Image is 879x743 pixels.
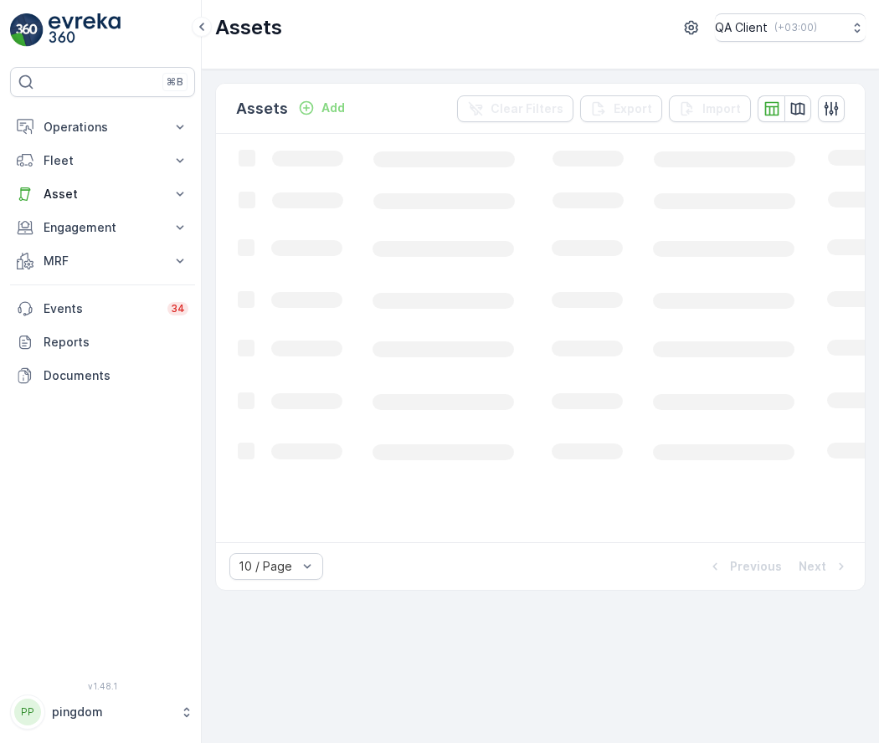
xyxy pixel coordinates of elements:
[167,75,183,89] p: ⌘B
[44,300,157,317] p: Events
[10,681,195,691] span: v 1.48.1
[10,13,44,47] img: logo
[614,100,652,117] p: Export
[44,367,188,384] p: Documents
[236,97,288,120] p: Assets
[321,100,345,116] p: Add
[580,95,662,122] button: Export
[715,19,768,36] p: QA Client
[10,292,195,325] a: Events34
[491,100,563,117] p: Clear Filters
[44,119,162,136] p: Operations
[10,211,195,244] button: Engagement
[730,558,782,575] p: Previous
[705,556,784,576] button: Previous
[10,144,195,177] button: Fleet
[52,704,172,720] p: pingdom
[669,95,751,122] button: Import
[171,302,185,315] p: 34
[10,177,195,211] button: Asset
[44,253,162,269] p: MRF
[215,14,282,41] p: Assets
[10,694,195,730] button: PPpingdom
[291,98,352,118] button: Add
[774,21,817,34] p: ( +03:00 )
[799,558,826,575] p: Next
[44,152,162,169] p: Fleet
[44,219,162,236] p: Engagement
[14,699,41,725] div: PP
[457,95,573,122] button: Clear Filters
[10,244,195,278] button: MRF
[44,334,188,351] p: Reports
[10,110,195,144] button: Operations
[797,556,851,576] button: Next
[702,100,741,117] p: Import
[10,359,195,392] a: Documents
[44,186,162,202] p: Asset
[715,13,866,42] button: QA Client(+03:00)
[10,325,195,359] a: Reports
[49,13,121,47] img: logo_light-DOdMpM7g.png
